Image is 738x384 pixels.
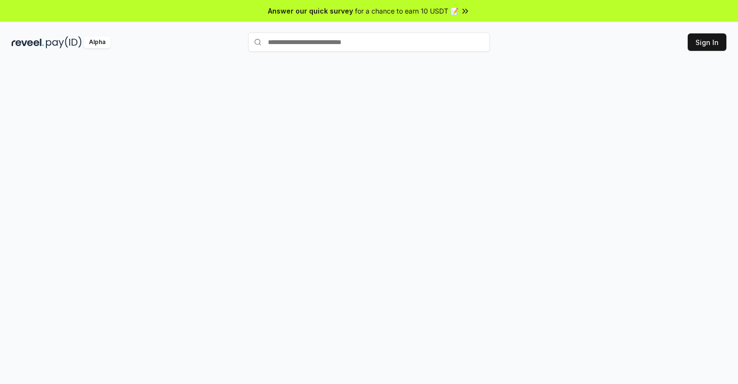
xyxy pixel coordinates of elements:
[268,6,353,16] span: Answer our quick survey
[12,36,44,48] img: reveel_dark
[355,6,458,16] span: for a chance to earn 10 USDT 📝
[84,36,111,48] div: Alpha
[688,33,726,51] button: Sign In
[46,36,82,48] img: pay_id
